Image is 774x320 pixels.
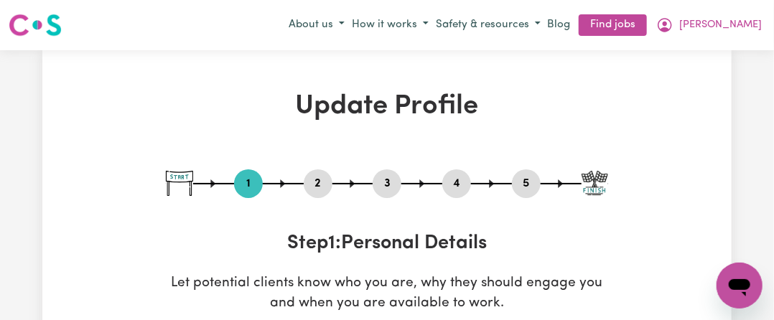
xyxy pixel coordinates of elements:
[166,273,608,315] p: Let potential clients know who you are, why they should engage you and when you are available to ...
[717,263,763,309] iframe: Button to launch messaging window, conversation in progress
[166,90,608,123] h1: Update Profile
[512,174,541,193] button: Go to step 5
[285,14,348,37] button: About us
[373,174,401,193] button: Go to step 3
[304,174,332,193] button: Go to step 2
[432,14,544,37] button: Safety & resources
[579,14,647,37] a: Find jobs
[348,14,432,37] button: How it works
[544,14,573,37] a: Blog
[9,9,62,42] a: Careseekers logo
[9,12,62,38] img: Careseekers logo
[234,174,263,193] button: Go to step 1
[442,174,471,193] button: Go to step 4
[679,17,762,33] span: [PERSON_NAME]
[653,13,765,37] button: My Account
[166,232,608,256] h3: Step 1 : Personal Details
